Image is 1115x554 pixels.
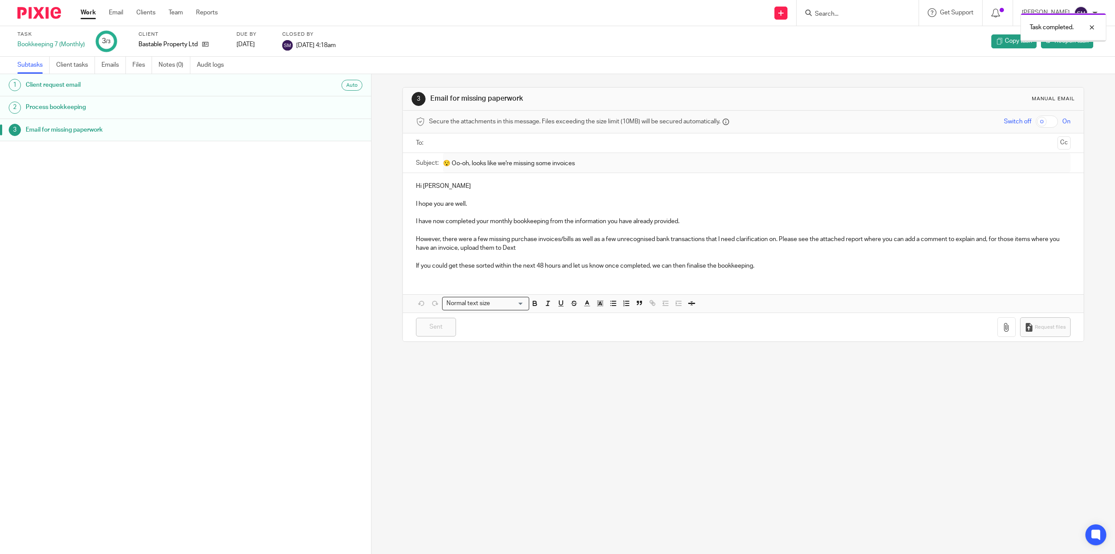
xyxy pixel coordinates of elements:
[282,31,336,38] label: Closed by
[416,235,1070,253] p: However, there were a few missing purchase invoices/bills as well as a few unrecognised bank tran...
[1020,317,1071,337] button: Request files
[493,299,524,308] input: Search for option
[341,80,362,91] div: Auto
[1032,95,1075,102] div: Manual email
[17,31,85,38] label: Task
[139,40,198,49] p: Bastable Property Ltd
[17,40,85,49] div: Bookkeeping 7 (Monthly)
[9,102,21,114] div: 2
[416,262,1070,270] p: If you could get these sorted within the next 48 hours and let us know once completed, we can the...
[416,159,439,167] label: Subject:
[430,94,762,103] h1: Email for missing paperwork
[416,182,1070,190] p: Hi [PERSON_NAME]
[139,31,226,38] label: Client
[159,57,190,74] a: Notes (0)
[56,57,95,74] a: Client tasks
[237,40,271,49] div: [DATE]
[1062,117,1071,126] span: On
[416,139,426,147] label: To:
[444,299,492,308] span: Normal text size
[169,8,183,17] a: Team
[416,200,1070,208] p: I hope you are well.
[26,78,250,92] h1: Client request email
[26,101,250,114] h1: Process bookkeeping
[429,117,720,126] span: Secure the attachments in this message. Files exceeding the size limit (10MB) will be secured aut...
[282,40,293,51] img: svg%3E
[17,57,50,74] a: Subtasks
[136,8,155,17] a: Clients
[1030,23,1074,32] p: Task completed.
[132,57,152,74] a: Files
[9,79,21,91] div: 1
[296,42,336,48] span: [DATE] 4:18am
[412,92,426,106] div: 3
[442,297,529,310] div: Search for option
[1058,136,1071,150] button: Cc
[81,8,96,17] a: Work
[1035,324,1066,331] span: Request files
[237,31,271,38] label: Due by
[9,124,21,136] div: 3
[109,8,123,17] a: Email
[1004,117,1031,126] span: Switch off
[102,36,111,46] div: 3
[106,39,111,44] small: /3
[1074,6,1088,20] img: svg%3E
[26,123,250,136] h1: Email for missing paperwork
[197,57,230,74] a: Audit logs
[416,217,1070,226] p: I have now completed your monthly bookkeeping from the information you have already provided.
[17,7,61,19] img: Pixie
[101,57,126,74] a: Emails
[416,318,456,336] input: Sent
[196,8,218,17] a: Reports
